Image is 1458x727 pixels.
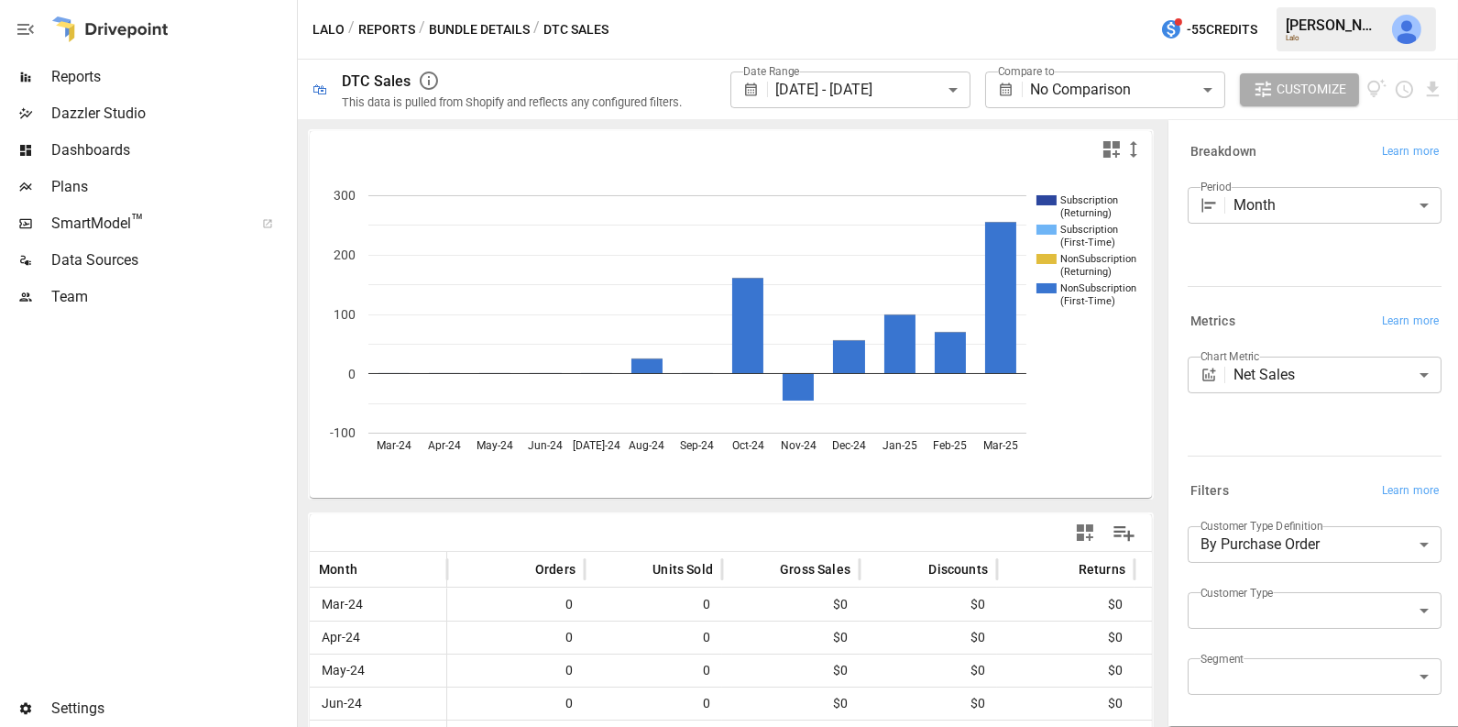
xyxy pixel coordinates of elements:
[1006,655,1125,687] span: $0
[330,425,356,440] text: -100
[456,688,576,720] span: 0
[529,439,564,452] text: Jun-24
[1382,313,1439,331] span: Learn more
[1233,187,1442,224] div: Month
[377,439,411,452] text: Mar-24
[1103,512,1145,554] button: Manage Columns
[1190,481,1229,501] h6: Filters
[1060,237,1115,248] text: (First-Time)
[869,589,988,621] span: $0
[869,655,988,687] span: $0
[359,556,385,582] button: Sort
[419,18,425,41] div: /
[1060,253,1136,265] text: NonSubscription
[319,589,366,621] span: Mar-24
[1144,688,1263,720] span: $0
[1190,142,1256,162] h6: Breakdown
[428,439,461,452] text: Apr-24
[456,589,576,621] span: 0
[1006,589,1125,621] span: $0
[51,176,293,198] span: Plans
[51,213,242,235] span: SmartModel
[1200,348,1260,364] label: Chart Metric
[743,63,800,79] label: Date Range
[477,439,513,452] text: May-24
[456,655,576,687] span: 0
[508,556,533,582] button: Sort
[1060,282,1136,294] text: NonSubscription
[1286,17,1381,34] div: [PERSON_NAME]
[1079,560,1125,578] span: Returns
[533,18,540,41] div: /
[1060,207,1112,219] text: (Returning)
[1144,589,1263,621] span: $0
[1060,194,1118,206] text: Subscription
[535,560,576,578] span: Orders
[1030,72,1224,108] div: No Comparison
[1233,357,1442,393] div: Net Sales
[594,622,713,654] span: 0
[1144,655,1263,687] span: $0
[310,168,1153,498] svg: A chart.
[319,560,357,578] span: Month
[1240,73,1359,106] button: Customize
[1006,688,1125,720] span: $0
[1187,18,1257,41] span: -55 Credits
[312,81,327,98] div: 🛍
[51,249,293,271] span: Data Sources
[319,622,363,654] span: Apr-24
[1382,143,1439,161] span: Learn more
[731,688,850,720] span: $0
[731,589,850,621] span: $0
[1277,78,1346,101] span: Customize
[1200,651,1244,666] label: Segment
[594,688,713,720] span: 0
[1006,622,1125,654] span: $0
[131,210,144,233] span: ™
[342,95,682,109] div: This data is pulled from Shopify and reflects any configured filters.
[1382,482,1439,501] span: Learn more
[51,698,293,720] span: Settings
[832,439,866,452] text: Dec-24
[780,560,850,578] span: Gross Sales
[732,439,764,452] text: Oct-24
[731,655,850,687] span: $0
[334,307,356,322] text: 100
[1286,34,1381,42] div: Lalo
[348,367,356,381] text: 0
[1422,79,1443,100] button: Download report
[1200,179,1232,194] label: Period
[901,556,926,582] button: Sort
[594,655,713,687] span: 0
[1394,79,1415,100] button: Schedule report
[731,622,850,654] span: $0
[1190,312,1235,332] h6: Metrics
[869,688,988,720] span: $0
[1392,15,1421,44] img: Julie Wilton
[348,18,355,41] div: /
[358,18,415,41] button: Reports
[625,556,651,582] button: Sort
[928,560,988,578] span: Discounts
[51,103,293,125] span: Dazzler Studio
[775,72,970,108] div: [DATE] - [DATE]
[652,560,713,578] span: Units Sold
[1144,622,1263,654] span: $0
[869,622,988,654] span: $0
[51,139,293,161] span: Dashboards
[429,18,530,41] button: Bundle Details
[983,439,1018,452] text: Mar-25
[1200,585,1274,600] label: Customer Type
[594,589,713,621] span: 0
[51,286,293,308] span: Team
[752,556,778,582] button: Sort
[1060,266,1112,278] text: (Returning)
[1051,556,1077,582] button: Sort
[933,439,967,452] text: Feb-25
[319,655,367,687] span: May-24
[882,439,917,452] text: Jan-25
[312,18,345,41] button: Lalo
[573,439,620,452] text: [DATE]-24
